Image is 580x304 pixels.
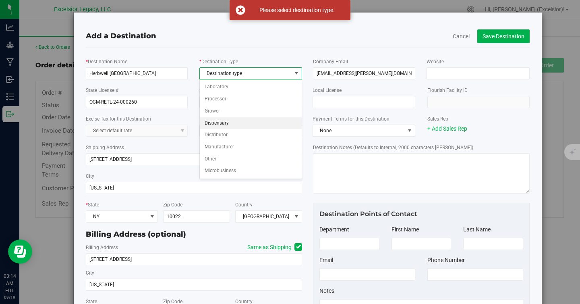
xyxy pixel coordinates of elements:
[199,58,238,65] label: Destination Type
[427,257,465,263] span: Phone Number
[86,211,147,222] span: NY
[200,129,302,141] li: Distributor
[86,115,151,123] label: Excise Tax for this Destination
[86,58,127,65] label: Destination Name
[313,58,348,65] label: Company Email
[235,201,253,208] label: Country
[292,68,302,79] span: select
[200,153,302,165] li: Other
[200,81,302,93] li: Laboratory
[86,173,94,180] label: City
[319,226,349,233] span: Department
[313,144,473,151] label: Destination Notes (Defaults to internal, 2000 characters [PERSON_NAME])
[200,117,302,129] li: Dispensary
[239,243,302,252] label: Same as Shipping
[427,58,444,65] label: Website
[319,210,417,218] span: Destination Points of Contact
[86,229,302,240] div: Billing Address (optional)
[463,226,491,233] span: Last Name
[427,269,523,281] input: Format: (999) 999-9999
[86,87,118,94] label: State License #
[319,257,333,263] span: Email
[200,68,292,79] span: Destination type
[427,115,448,123] label: Sales Rep
[313,87,342,94] label: Local License
[163,201,182,208] label: Zip Code
[200,93,302,105] li: Processor
[250,6,344,14] div: Please select destination type.
[319,287,334,294] span: Notes
[427,125,467,132] a: + Add Sales Rep
[477,29,530,43] button: Save Destination
[86,201,99,208] label: State
[236,211,292,222] span: [GEOGRAPHIC_DATA]
[200,141,302,153] li: Manufacturer
[200,165,302,177] li: Microbusiness
[453,32,470,40] button: Cancel
[86,244,118,251] label: Billing Address
[391,226,419,233] span: First Name
[86,269,94,277] label: City
[313,125,405,136] span: None
[8,239,32,264] iframe: Resource center
[86,144,124,151] label: Shipping Address
[427,87,468,94] label: Flourish Facility ID
[313,115,415,123] label: Payment Terms for this Destination
[86,31,530,42] div: Add a Destination
[200,105,302,117] li: Grower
